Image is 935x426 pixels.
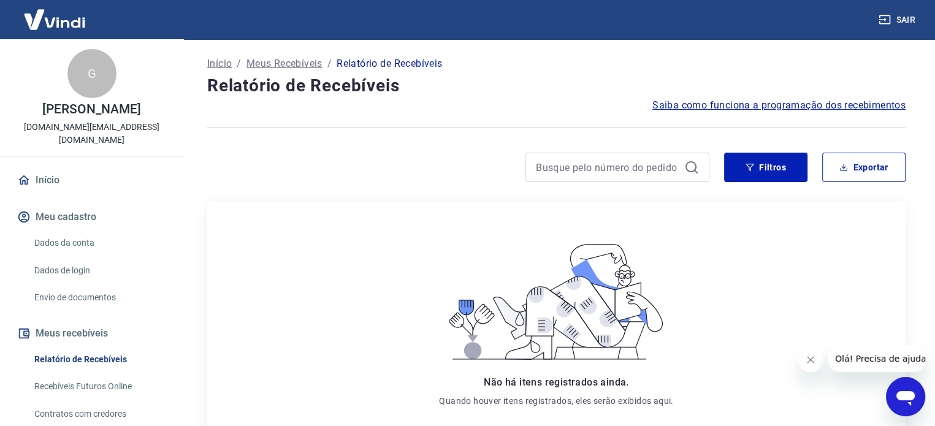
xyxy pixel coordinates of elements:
[724,153,807,182] button: Filtros
[207,74,906,98] h4: Relatório de Recebíveis
[29,374,169,399] a: Recebíveis Futuros Online
[439,395,673,407] p: Quando houver itens registrados, eles serão exibidos aqui.
[42,103,140,116] p: [PERSON_NAME]
[29,230,169,256] a: Dados da conta
[876,9,920,31] button: Sair
[886,377,925,416] iframe: Botão para abrir a janela de mensagens
[327,56,332,71] p: /
[798,348,823,372] iframe: Fechar mensagem
[7,9,103,18] span: Olá! Precisa de ajuda?
[67,49,116,98] div: G
[15,1,94,38] img: Vindi
[337,56,442,71] p: Relatório de Recebíveis
[828,345,925,372] iframe: Mensagem da empresa
[536,158,679,177] input: Busque pelo número do pedido
[29,347,169,372] a: Relatório de Recebíveis
[15,167,169,194] a: Início
[29,285,169,310] a: Envio de documentos
[29,258,169,283] a: Dados de login
[237,56,241,71] p: /
[484,376,628,388] span: Não há itens registrados ainda.
[15,203,169,230] button: Meu cadastro
[207,56,232,71] a: Início
[15,320,169,347] button: Meus recebíveis
[652,98,906,113] a: Saiba como funciona a programação dos recebimentos
[246,56,322,71] a: Meus Recebíveis
[10,121,174,146] p: [DOMAIN_NAME][EMAIL_ADDRESS][DOMAIN_NAME]
[822,153,906,182] button: Exportar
